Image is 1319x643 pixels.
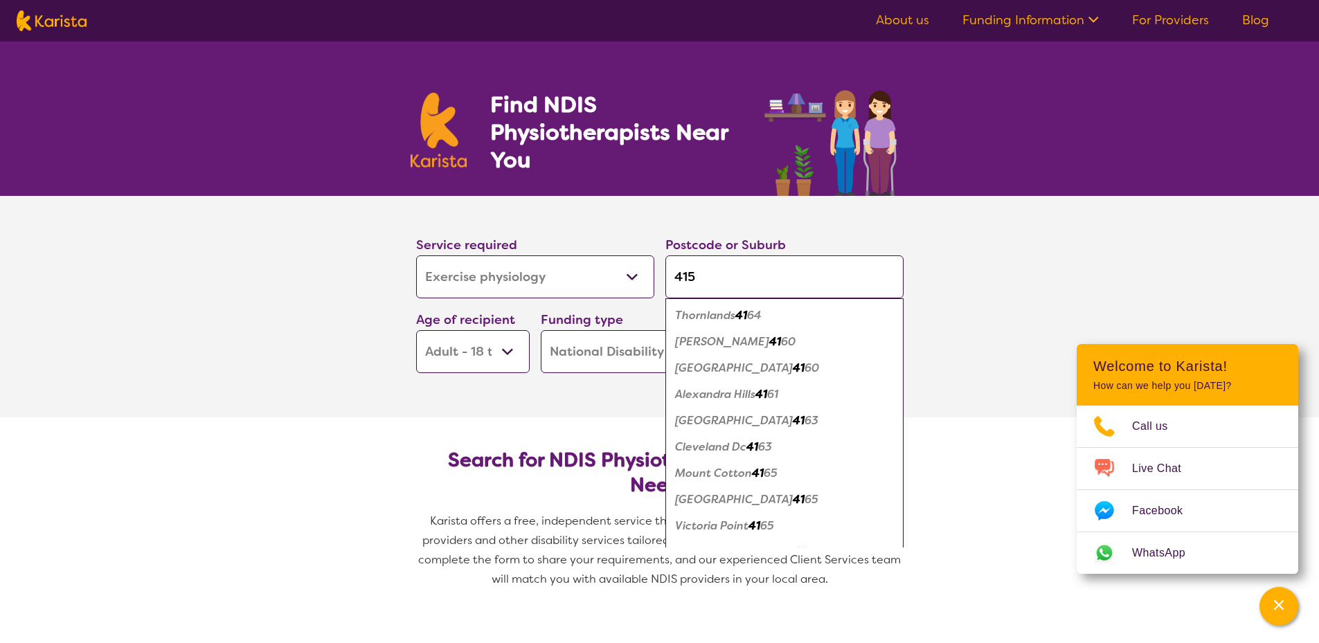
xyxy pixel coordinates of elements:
span: WhatsApp [1132,543,1202,563]
em: [GEOGRAPHIC_DATA] [675,492,793,507]
div: Wellington Point 4160 [672,355,897,381]
em: 41 [793,361,805,375]
div: Cleveland 4163 [672,408,897,434]
em: 41 [748,518,760,533]
em: 41 [755,387,767,401]
em: Thornlands [675,308,735,323]
ul: Choose channel [1077,406,1298,574]
h2: Search for NDIS Physiotherapy by Location & Needs [427,448,892,498]
em: 63 [805,413,818,428]
div: Redland Bay 4165 [672,487,897,513]
em: Victoria Point [675,518,748,533]
div: Mount Cotton 4165 [672,460,897,487]
label: Funding type [541,311,623,328]
em: 41 [793,545,805,559]
img: Karista logo [411,93,467,167]
em: [GEOGRAPHIC_DATA] [675,545,793,559]
div: Thornlands 4164 [672,302,897,329]
em: 61 [767,387,778,401]
div: Cleveland Dc 4163 [672,434,897,460]
em: 60 [781,334,796,349]
em: 65 [805,492,818,507]
em: 41 [735,308,747,323]
em: 65 [764,466,778,480]
em: 63 [758,440,772,454]
img: Karista logo [17,10,87,31]
a: About us [876,12,929,28]
div: Victoria Point West 4165 [672,539,897,565]
span: Live Chat [1132,458,1198,479]
button: Channel Menu [1259,587,1298,626]
em: Alexandra Hills [675,387,755,401]
label: Age of recipient [416,311,515,328]
p: How can we help you [DATE]? [1093,380,1282,392]
a: Blog [1242,12,1269,28]
span: Facebook [1132,500,1199,521]
em: 65 [805,545,818,559]
span: Call us [1132,416,1185,437]
input: Type [665,255,904,298]
em: 64 [747,308,762,323]
h2: Welcome to Karista! [1093,358,1282,374]
em: 41 [793,413,805,428]
em: 41 [769,334,781,349]
a: Web link opens in a new tab. [1077,532,1298,574]
div: Alexandra Hills 4161 [672,381,897,408]
em: Cleveland Dc [675,440,746,454]
label: Postcode or Suburb [665,237,786,253]
label: Service required [416,237,517,253]
em: 41 [746,440,758,454]
img: physiotherapy [760,75,908,196]
div: Channel Menu [1077,344,1298,574]
div: Ormiston 4160 [672,329,897,355]
em: [GEOGRAPHIC_DATA] [675,361,793,375]
div: Victoria Point 4165 [672,513,897,539]
em: 41 [793,492,805,507]
em: [PERSON_NAME] [675,334,769,349]
em: 65 [760,518,774,533]
p: Karista offers a free, independent service that connects you with NDIS physiotherapy providers an... [411,511,909,589]
a: Funding Information [962,12,1099,28]
em: [GEOGRAPHIC_DATA] [675,413,793,428]
em: 60 [805,361,819,375]
em: 41 [752,466,764,480]
h1: Find NDIS Physiotherapists Near You [490,91,746,174]
em: Mount Cotton [675,466,752,480]
a: For Providers [1132,12,1209,28]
